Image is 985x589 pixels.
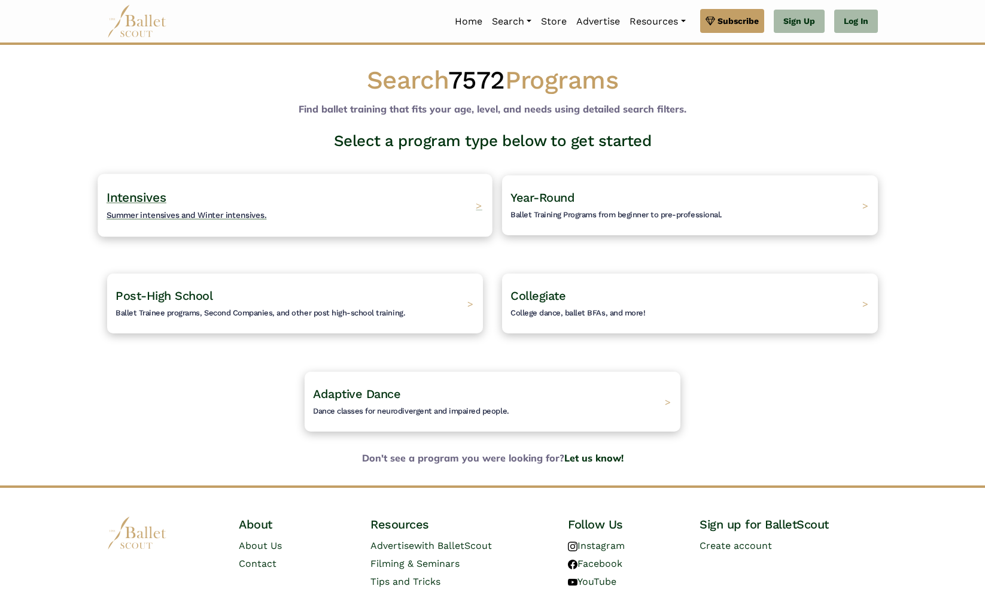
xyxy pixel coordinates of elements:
[299,103,686,115] b: Find ballet training that fits your age, level, and needs using detailed search filters.
[510,210,722,219] span: Ballet Training Programs from beginner to pre-professional.
[370,558,460,569] a: Filming & Seminars
[98,131,887,151] h3: Select a program type below to get started
[313,387,400,401] span: Adaptive Dance
[107,517,167,549] img: logo
[487,9,536,34] a: Search
[107,274,483,333] a: Post-High SchoolBallet Trainee programs, Second Companies, and other post high-school training. >
[510,308,645,317] span: College dance, ballet BFAs, and more!
[115,308,405,317] span: Ballet Trainee programs, Second Companies, and other post high-school training.
[700,540,772,551] a: Create account
[568,578,577,587] img: youtube logo
[568,542,577,551] img: instagram logo
[502,175,878,235] a: Year-RoundBallet Training Programs from beginner to pre-professional. >
[625,9,690,34] a: Resources
[239,517,351,532] h4: About
[115,289,212,303] span: Post-High School
[370,576,440,587] a: Tips and Tricks
[568,558,622,569] a: Facebook
[862,297,868,309] span: >
[665,396,671,408] span: >
[834,10,878,34] a: Log In
[718,14,759,28] span: Subscribe
[774,10,825,34] a: Sign Up
[700,9,764,33] a: Subscribe
[107,190,166,205] span: Intensives
[510,190,574,205] span: Year-Round
[107,175,483,235] a: IntensivesSummer intensives and Winter intensives. >
[448,65,505,95] span: 7572
[467,297,473,309] span: >
[564,452,624,464] a: Let us know!
[305,372,680,432] a: Adaptive DanceDance classes for neurodivergent and impaired people. >
[568,517,680,532] h4: Follow Us
[313,406,509,415] span: Dance classes for neurodivergent and impaired people.
[700,517,878,532] h4: Sign up for BalletScout
[476,199,482,211] span: >
[370,540,492,551] a: Advertisewith BalletScout
[502,274,878,333] a: CollegiateCollege dance, ballet BFAs, and more! >
[571,9,625,34] a: Advertise
[107,64,878,97] h1: Search Programs
[862,199,868,211] span: >
[98,451,887,466] b: Don't see a program you were looking for?
[239,558,276,569] a: Contact
[568,576,616,587] a: YouTube
[536,9,571,34] a: Store
[107,210,267,220] span: Summer intensives and Winter intensives.
[450,9,487,34] a: Home
[568,540,625,551] a: Instagram
[239,540,282,551] a: About Us
[414,540,492,551] span: with BalletScout
[370,517,549,532] h4: Resources
[568,560,577,569] img: facebook logo
[510,289,566,303] span: Collegiate
[706,14,715,28] img: gem.svg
